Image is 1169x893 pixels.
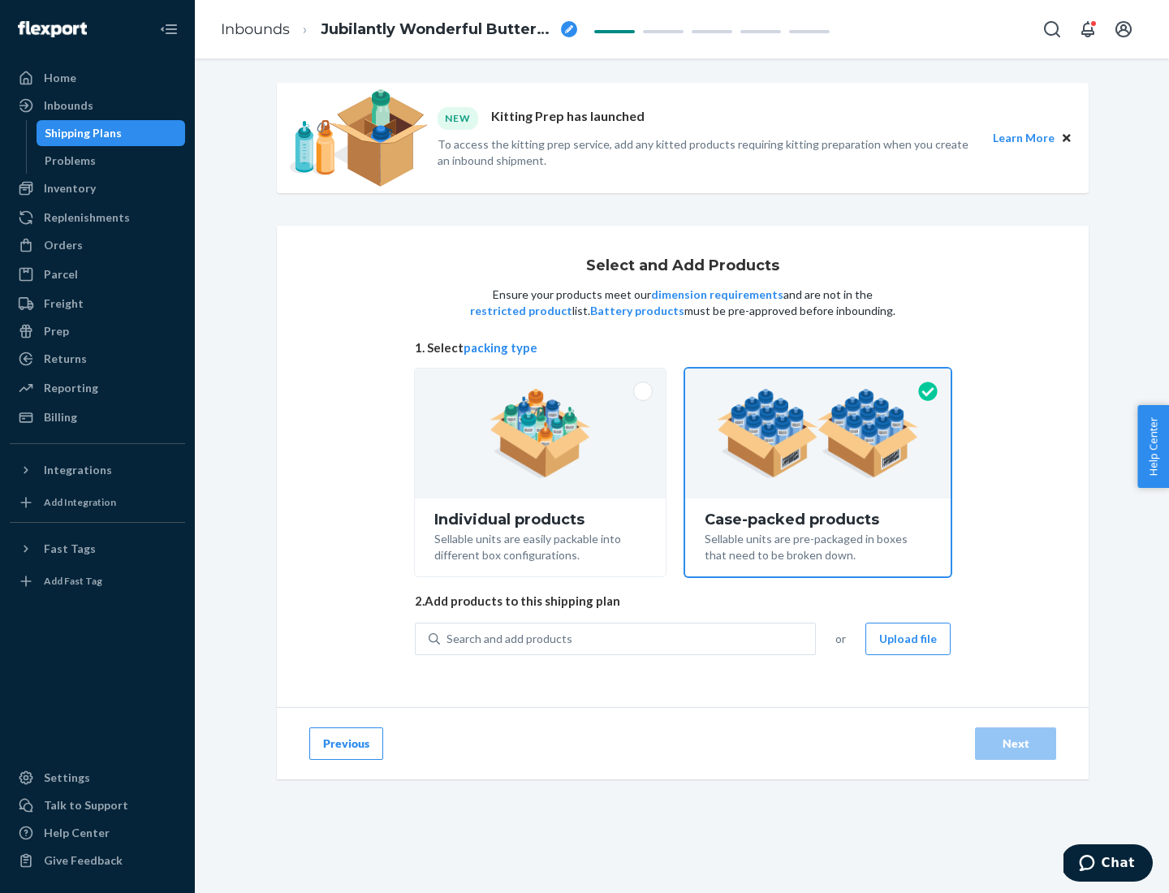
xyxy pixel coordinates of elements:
a: Inbounds [10,93,185,119]
a: Billing [10,404,185,430]
div: Inbounds [44,97,93,114]
button: Fast Tags [10,536,185,562]
button: Learn More [993,129,1055,147]
div: Orders [44,237,83,253]
button: Help Center [1137,405,1169,488]
a: Freight [10,291,185,317]
a: Inbounds [221,20,290,38]
div: Inventory [44,180,96,196]
button: Close Navigation [153,13,185,45]
div: Give Feedback [44,852,123,869]
div: Settings [44,770,90,786]
button: restricted product [470,303,572,319]
a: Add Fast Tag [10,568,185,594]
div: Case-packed products [705,511,931,528]
div: Problems [45,153,96,169]
span: 1. Select [415,339,951,356]
div: Shipping Plans [45,125,122,141]
ol: breadcrumbs [208,6,590,54]
a: Replenishments [10,205,185,231]
a: Settings [10,765,185,791]
a: Inventory [10,175,185,201]
span: 2. Add products to this shipping plan [415,593,951,610]
div: Billing [44,409,77,425]
p: Ensure your products meet our and are not in the list. must be pre-approved before inbounding. [468,287,897,319]
div: Add Fast Tag [44,574,102,588]
a: Home [10,65,185,91]
a: Parcel [10,261,185,287]
button: Talk to Support [10,792,185,818]
button: Give Feedback [10,848,185,874]
iframe: Opens a widget where you can chat to one of our agents [1063,844,1153,885]
a: Prep [10,318,185,344]
div: Fast Tags [44,541,96,557]
h1: Select and Add Products [586,258,779,274]
div: Add Integration [44,495,116,509]
a: Help Center [10,820,185,846]
p: Kitting Prep has launched [491,107,645,129]
button: Next [975,727,1056,760]
img: Flexport logo [18,21,87,37]
div: Help Center [44,825,110,841]
div: Next [989,736,1042,752]
div: Prep [44,323,69,339]
a: Orders [10,232,185,258]
button: packing type [464,339,537,356]
img: individual-pack.facf35554cb0f1810c75b2bd6df2d64e.png [490,389,591,478]
div: Individual products [434,511,646,528]
img: case-pack.59cecea509d18c883b923b81aeac6d0b.png [717,389,919,478]
div: Sellable units are easily packable into different box configurations. [434,528,646,563]
div: Integrations [44,462,112,478]
span: or [835,631,846,647]
button: Open Search Box [1036,13,1068,45]
button: dimension requirements [651,287,783,303]
a: Returns [10,346,185,372]
a: Reporting [10,375,185,401]
a: Problems [37,148,186,174]
div: Reporting [44,380,98,396]
a: Add Integration [10,490,185,516]
div: Returns [44,351,87,367]
button: Integrations [10,457,185,483]
div: Parcel [44,266,78,283]
button: Open notifications [1072,13,1104,45]
div: Home [44,70,76,86]
div: Freight [44,296,84,312]
button: Close [1058,129,1076,147]
div: Talk to Support [44,797,128,813]
span: Jubilantly Wonderful Butterfly [321,19,554,41]
div: Replenishments [44,209,130,226]
button: Previous [309,727,383,760]
div: NEW [438,107,478,129]
p: To access the kitting prep service, add any kitted products requiring kitting preparation when yo... [438,136,978,169]
button: Open account menu [1107,13,1140,45]
a: Shipping Plans [37,120,186,146]
div: Sellable units are pre-packaged in boxes that need to be broken down. [705,528,931,563]
button: Battery products [590,303,684,319]
div: Search and add products [446,631,572,647]
button: Upload file [865,623,951,655]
